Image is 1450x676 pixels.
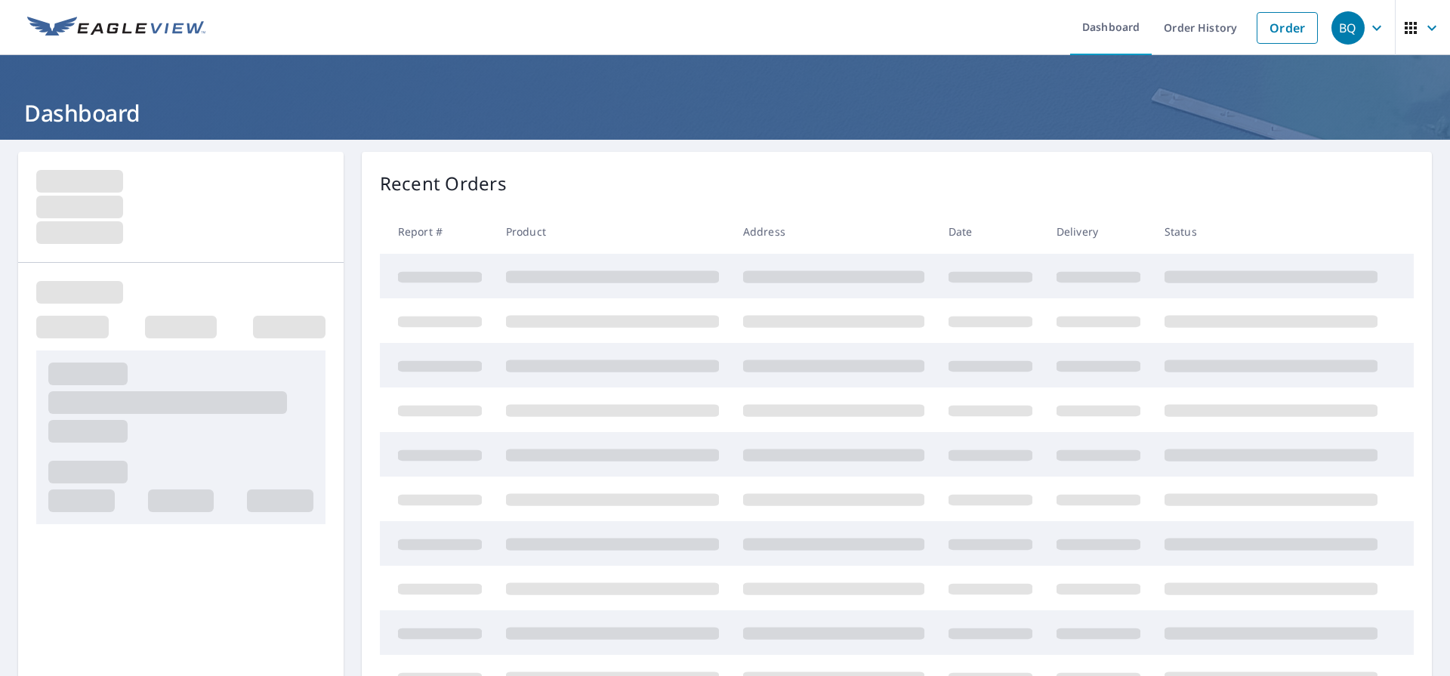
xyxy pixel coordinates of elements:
[1331,11,1365,45] div: BQ
[1152,209,1390,254] th: Status
[380,170,507,197] p: Recent Orders
[27,17,205,39] img: EV Logo
[936,209,1044,254] th: Date
[18,97,1432,128] h1: Dashboard
[494,209,731,254] th: Product
[1044,209,1152,254] th: Delivery
[380,209,494,254] th: Report #
[1257,12,1318,44] a: Order
[731,209,936,254] th: Address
